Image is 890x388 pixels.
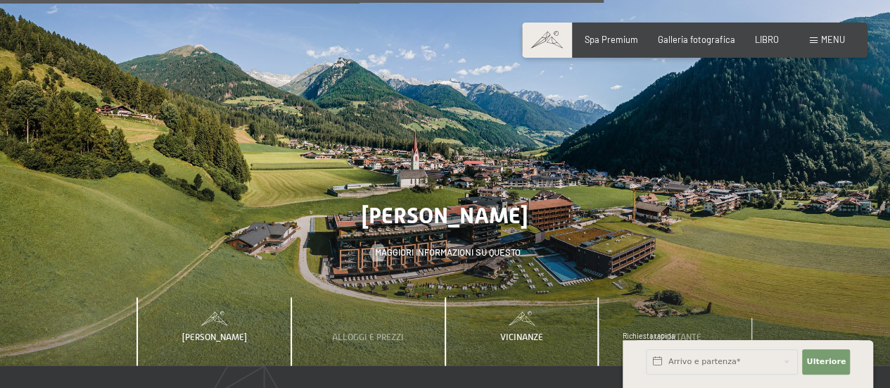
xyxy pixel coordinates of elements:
[755,34,779,45] a: LIBRO
[802,349,850,375] button: Ulteriore
[369,246,521,259] a: Maggiori informazioni su questo
[821,34,845,45] font: menu
[332,332,404,342] font: Alloggi e prezzi
[500,332,543,342] font: Vicinanze
[375,246,521,258] font: Maggiori informazioni su questo
[623,332,675,340] font: Richiesta rapida
[806,357,846,366] font: Ulteriore
[182,332,247,342] font: [PERSON_NAME]
[362,202,528,229] font: [PERSON_NAME]
[585,34,638,45] a: Spa Premium
[658,34,735,45] a: Galleria fotografica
